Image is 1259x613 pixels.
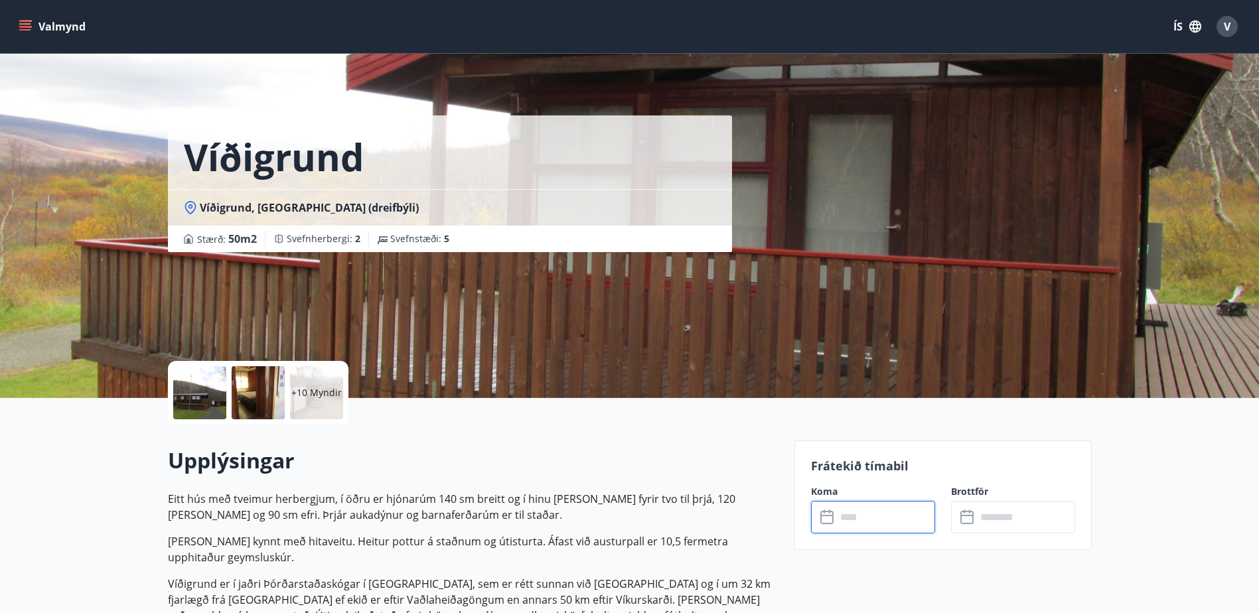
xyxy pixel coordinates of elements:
[168,533,778,565] p: [PERSON_NAME] kynnt með hitaveitu. Heitur pottur á staðnum og útisturta. Áfast við austurpall er ...
[811,457,1075,474] p: Frátekið tímabil
[444,232,449,245] span: 5
[1224,19,1230,34] span: V
[355,232,360,245] span: 2
[287,232,360,245] span: Svefnherbergi :
[1211,11,1243,42] button: V
[16,15,91,38] button: menu
[197,231,257,247] span: Stærð :
[200,200,419,215] span: Víðigrund, [GEOGRAPHIC_DATA] (dreifbýli)
[168,491,778,523] p: Eitt hús með tveimur herbergjum, í öðru er hjónarúm 140 sm breitt og í hinu [PERSON_NAME] fyrir t...
[811,485,935,498] label: Koma
[228,232,257,246] span: 50 m2
[184,131,364,182] h1: Víðigrund
[1166,15,1209,38] button: ÍS
[291,386,342,399] p: +10 Myndir
[168,446,778,475] h2: Upplýsingar
[951,485,1075,498] label: Brottför
[390,232,449,245] span: Svefnstæði :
